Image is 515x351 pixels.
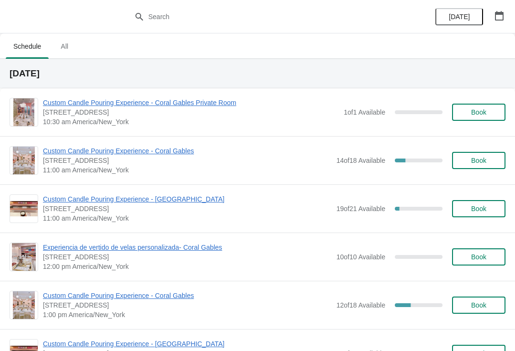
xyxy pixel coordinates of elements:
[452,248,505,266] button: Book
[471,301,486,309] span: Book
[43,204,331,213] span: [STREET_ADDRESS]
[435,8,483,25] button: [DATE]
[43,291,331,300] span: Custom Candle Pouring Experience - Coral Gables
[43,262,331,271] span: 12:00 pm America/New_York
[10,69,505,78] h2: [DATE]
[12,243,36,271] img: Experiencia de vertido de velas personalizada- Coral Gables | 154 Giralda Avenue, Coral Gables, F...
[452,200,505,217] button: Book
[471,205,486,213] span: Book
[344,108,385,116] span: 1 of 1 Available
[471,253,486,261] span: Book
[43,146,331,156] span: Custom Candle Pouring Experience - Coral Gables
[43,117,339,127] span: 10:30 am America/New_York
[336,157,385,164] span: 14 of 18 Available
[43,252,331,262] span: [STREET_ADDRESS]
[43,107,339,117] span: [STREET_ADDRESS]
[43,310,331,319] span: 1:00 pm America/New_York
[43,98,339,107] span: Custom Candle Pouring Experience - Coral Gables Private Room
[148,8,386,25] input: Search
[336,301,385,309] span: 12 of 18 Available
[43,339,331,349] span: Custom Candle Pouring Experience - [GEOGRAPHIC_DATA]
[452,152,505,169] button: Book
[6,38,49,55] span: Schedule
[471,157,486,164] span: Book
[43,213,331,223] span: 11:00 am America/New_York
[43,194,331,204] span: Custom Candle Pouring Experience - [GEOGRAPHIC_DATA]
[452,104,505,121] button: Book
[10,201,38,217] img: Custom Candle Pouring Experience - Fort Lauderdale | 914 East Las Olas Boulevard, Fort Lauderdale...
[471,108,486,116] span: Book
[43,156,331,165] span: [STREET_ADDRESS]
[449,13,470,21] span: [DATE]
[452,297,505,314] button: Book
[43,165,331,175] span: 11:00 am America/New_York
[13,98,34,126] img: Custom Candle Pouring Experience - Coral Gables Private Room | 154 Giralda Avenue, Coral Gables, ...
[52,38,76,55] span: All
[43,300,331,310] span: [STREET_ADDRESS]
[336,253,385,261] span: 10 of 10 Available
[336,205,385,213] span: 19 of 21 Available
[43,243,331,252] span: Experiencia de vertido de velas personalizada- Coral Gables
[13,291,35,319] img: Custom Candle Pouring Experience - Coral Gables | 154 Giralda Avenue, Coral Gables, FL, USA | 1:0...
[13,147,35,174] img: Custom Candle Pouring Experience - Coral Gables | 154 Giralda Avenue, Coral Gables, FL, USA | 11:...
